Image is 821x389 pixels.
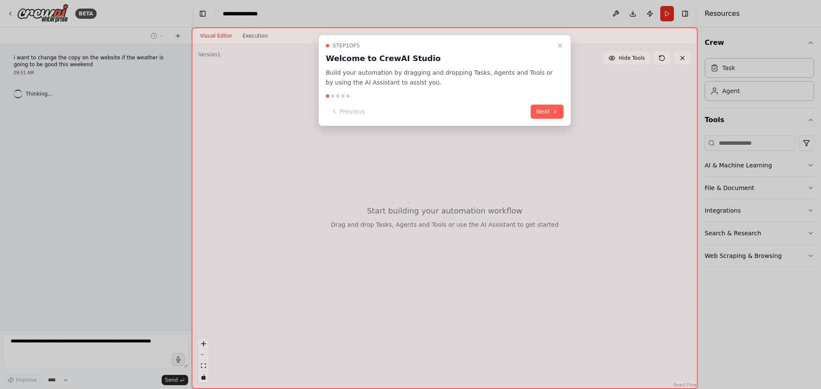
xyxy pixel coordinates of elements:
button: Previous [326,105,370,119]
h3: Welcome to CrewAI Studio [326,53,553,64]
button: Next [531,105,564,119]
span: Step 1 of 5 [333,42,360,49]
p: Build your automation by dragging and dropping Tasks, Agents and Tools or by using the AI Assista... [326,68,553,88]
button: Hide left sidebar [197,8,209,20]
button: Close walkthrough [555,41,565,51]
